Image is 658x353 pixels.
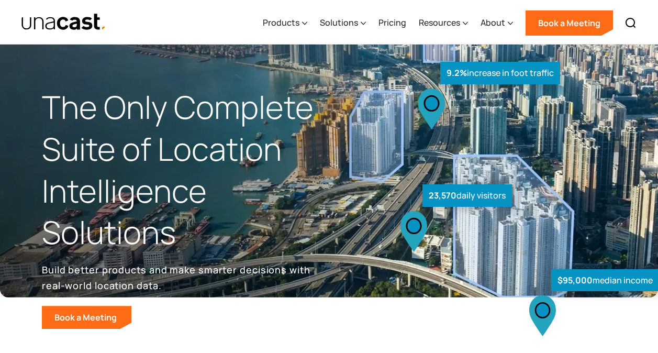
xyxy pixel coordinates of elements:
div: Solutions [320,2,366,45]
a: Pricing [378,2,406,45]
div: increase in foot traffic [440,62,560,84]
div: daily visitors [422,184,512,207]
div: Products [263,16,299,29]
div: About [481,16,505,29]
a: home [21,13,106,31]
strong: $95,000 [557,274,593,286]
div: Resources [419,2,468,45]
div: Resources [419,16,460,29]
strong: 9.2% [447,67,467,79]
div: Solutions [320,16,358,29]
img: Search icon [624,17,637,29]
h1: The Only Complete Suite of Location Intelligence Solutions [42,86,329,253]
div: Products [263,2,307,45]
a: Book a Meeting [42,306,131,329]
a: Book a Meeting [526,10,613,36]
div: About [481,2,513,45]
p: Build better products and make smarter decisions with real-world location data. [42,262,314,293]
img: Unacast text logo [21,13,106,31]
strong: 23,570 [429,190,456,201]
